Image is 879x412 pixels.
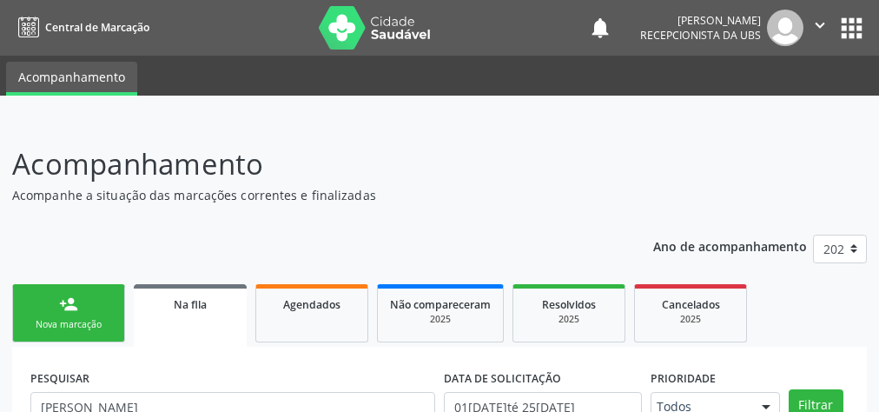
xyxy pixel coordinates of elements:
p: Acompanhe a situação das marcações correntes e finalizadas [12,186,611,204]
div: 2025 [390,313,491,326]
span: Na fila [174,297,207,312]
button: apps [836,13,867,43]
span: Recepcionista da UBS [640,28,761,43]
i:  [810,16,829,35]
button: notifications [588,16,612,40]
div: 2025 [647,313,734,326]
div: [PERSON_NAME] [640,13,761,28]
p: Acompanhamento [12,143,611,186]
a: Acompanhamento [6,62,137,96]
p: Ano de acompanhamento [653,235,807,256]
label: DATA DE SOLICITAÇÃO [444,365,561,392]
span: Cancelados [662,297,720,312]
span: Central de Marcação [45,20,149,35]
div: Nova marcação [25,318,112,331]
div: person_add [59,295,78,314]
label: Prioridade [651,365,716,392]
span: Agendados [283,297,340,312]
button:  [803,10,836,46]
img: img [767,10,803,46]
a: Central de Marcação [12,13,149,42]
span: Não compareceram [390,297,491,312]
span: Resolvidos [542,297,596,312]
div: 2025 [525,313,612,326]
